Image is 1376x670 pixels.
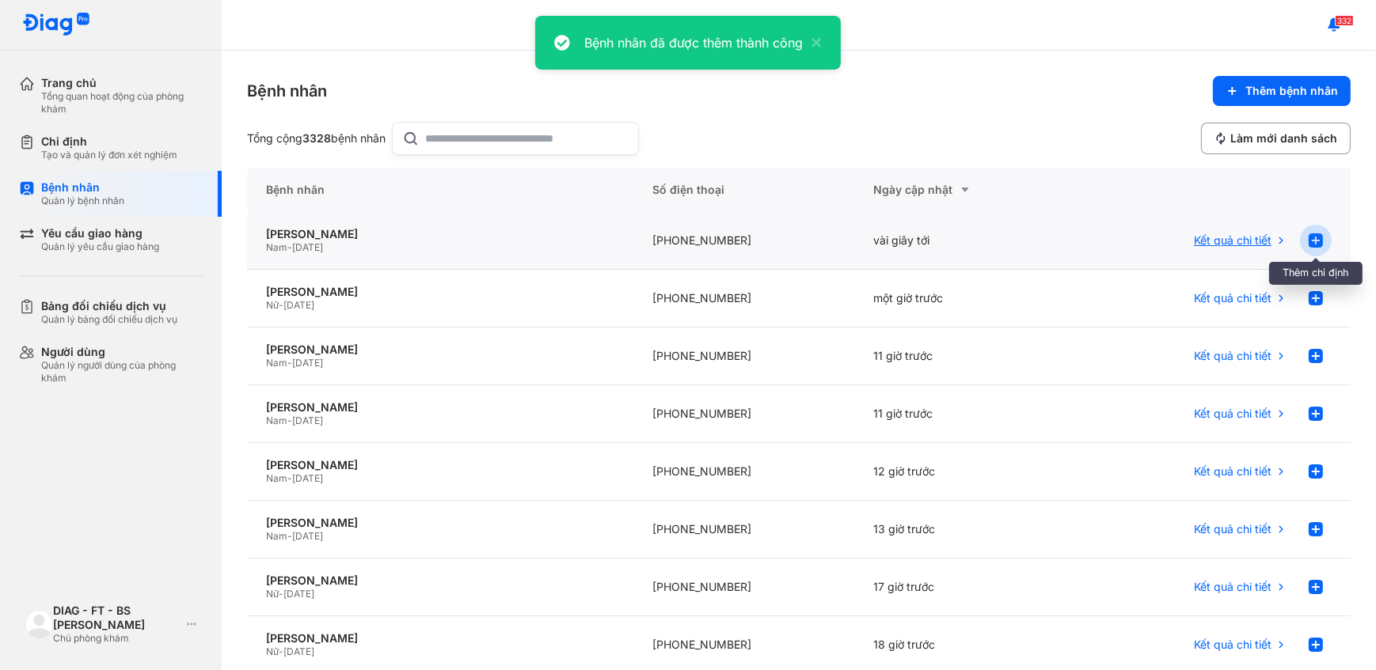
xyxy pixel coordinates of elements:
div: [PERSON_NAME] [266,343,614,357]
span: [DATE] [292,472,323,484]
div: [PHONE_NUMBER] [633,270,854,327]
span: [DATE] [283,645,314,657]
span: Nam [266,530,287,542]
span: Kết quả chi tiết [1194,638,1271,652]
span: 332 [1335,15,1354,26]
div: Bệnh nhân đã được thêm thành công [584,33,803,52]
div: Chỉ định [41,134,177,149]
span: Nam [266,357,287,369]
div: Tạo và quản lý đơn xét nghiệm [41,149,177,161]
span: Thêm bệnh nhân [1245,84,1338,98]
div: 17 giờ trước [854,558,1075,616]
div: Quản lý bảng đối chiếu dịch vụ [41,313,177,326]
div: [PHONE_NUMBER] [633,558,854,616]
div: Chủ phòng khám [53,632,181,645]
div: Quản lý bệnh nhân [41,195,124,207]
span: [DATE] [292,414,323,426]
div: Số điện thoại [633,168,854,212]
div: Quản lý người dùng của phòng khám [41,359,203,384]
div: Bảng đối chiếu dịch vụ [41,299,177,313]
div: Quản lý yêu cầu giao hàng [41,240,159,253]
div: 11 giờ trước [854,385,1075,443]
span: [DATE] [283,299,314,311]
div: 13 giờ trước [854,501,1075,558]
div: [PERSON_NAME] [266,227,614,241]
div: [PHONE_NUMBER] [633,443,854,501]
div: Yêu cầu giao hàng [41,226,159,240]
span: Nữ [266,645,279,657]
span: Kết quả chi tiết [1194,464,1271,479]
button: Thêm bệnh nhân [1213,76,1351,106]
span: - [287,472,292,484]
div: [PHONE_NUMBER] [633,327,854,385]
span: Làm mới danh sách [1230,131,1337,146]
img: logo [22,13,90,37]
span: Nữ [266,299,279,311]
div: Bệnh nhân [247,168,633,212]
div: [PHONE_NUMBER] [633,385,854,443]
span: Nam [266,472,287,484]
div: vài giây tới [854,212,1075,270]
span: [DATE] [292,241,323,253]
span: Nam [266,414,287,426]
span: Kết quả chi tiết [1194,522,1271,536]
div: một giờ trước [854,270,1075,327]
div: [PERSON_NAME] [266,458,614,472]
span: - [279,588,283,600]
span: Nữ [266,588,279,600]
div: Người dùng [41,345,203,359]
span: [DATE] [292,357,323,369]
div: Tổng cộng bệnh nhân [247,131,386,146]
div: Bệnh nhân [247,80,327,102]
div: Trang chủ [41,76,203,90]
span: Kết quả chi tiết [1194,233,1271,248]
span: - [279,299,283,311]
button: Làm mới danh sách [1201,123,1351,154]
div: [PERSON_NAME] [266,573,614,588]
span: [DATE] [283,588,314,600]
div: [PHONE_NUMBER] [633,212,854,270]
div: [PERSON_NAME] [266,400,614,414]
span: Kết quả chi tiết [1194,349,1271,363]
div: [PHONE_NUMBER] [633,501,854,558]
span: [DATE] [292,530,323,542]
span: 3328 [302,131,331,145]
div: Tổng quan hoạt động của phòng khám [41,90,203,115]
div: Ngày cập nhật [873,180,1056,199]
span: - [287,414,292,426]
span: - [287,530,292,542]
img: logo [25,610,53,638]
span: - [287,241,292,253]
div: Bệnh nhân [41,180,124,195]
span: Kết quả chi tiết [1194,291,1271,305]
div: 12 giờ trước [854,443,1075,501]
div: [PERSON_NAME] [266,285,614,299]
span: Nam [266,241,287,253]
div: DIAG - FT - BS [PERSON_NAME] [53,604,181,632]
span: - [279,645,283,657]
div: [PERSON_NAME] [266,631,614,645]
span: - [287,357,292,369]
span: Kết quả chi tiết [1194,407,1271,421]
div: [PERSON_NAME] [266,516,614,530]
span: Kết quả chi tiết [1194,580,1271,594]
button: close [803,33,822,52]
div: 11 giờ trước [854,327,1075,385]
